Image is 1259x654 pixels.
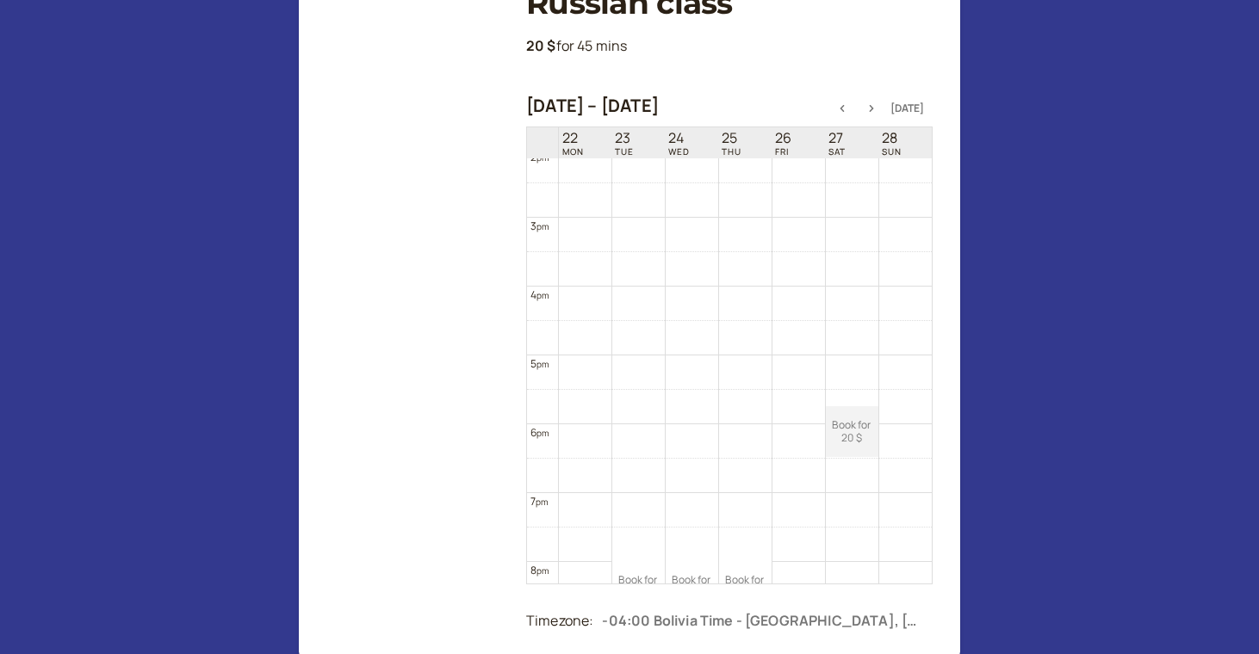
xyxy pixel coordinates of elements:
div: 5 [530,355,549,372]
span: pm [536,220,549,232]
span: pm [536,427,549,439]
a: September 23, 2025 [611,128,637,158]
a: September 28, 2025 [878,128,905,158]
span: 24 [668,130,690,146]
div: 8 [530,562,549,578]
span: 28 [882,130,902,146]
a: September 24, 2025 [665,128,693,158]
button: [DATE] [890,102,924,114]
div: 7 [530,493,549,509]
span: WED [668,146,690,157]
p: for 45 mins [526,35,933,58]
span: pm [536,496,548,508]
span: Book for 20 $ [666,574,718,599]
span: SUN [882,146,902,157]
span: 23 [615,130,634,146]
a: September 22, 2025 [559,128,587,158]
span: SAT [828,146,846,157]
span: Book for 20 $ [719,574,772,599]
span: pm [536,565,549,577]
span: FRI [775,146,791,157]
b: 20 $ [526,36,556,55]
span: Book for 20 $ [612,574,665,599]
span: THU [722,146,741,157]
span: MON [562,146,584,157]
span: TUE [615,146,634,157]
span: pm [536,358,549,370]
span: 26 [775,130,791,146]
a: September 26, 2025 [772,128,795,158]
span: 27 [828,130,846,146]
a: September 25, 2025 [718,128,745,158]
span: pm [536,151,549,163]
span: Book for 20 $ [826,419,878,444]
span: 22 [562,130,584,146]
div: Timezone: [526,610,593,632]
div: 6 [530,424,549,441]
h2: [DATE] – [DATE] [526,96,659,116]
span: pm [536,289,549,301]
div: 3 [530,218,549,234]
span: 25 [722,130,741,146]
div: 4 [530,287,549,303]
a: September 27, 2025 [825,128,849,158]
